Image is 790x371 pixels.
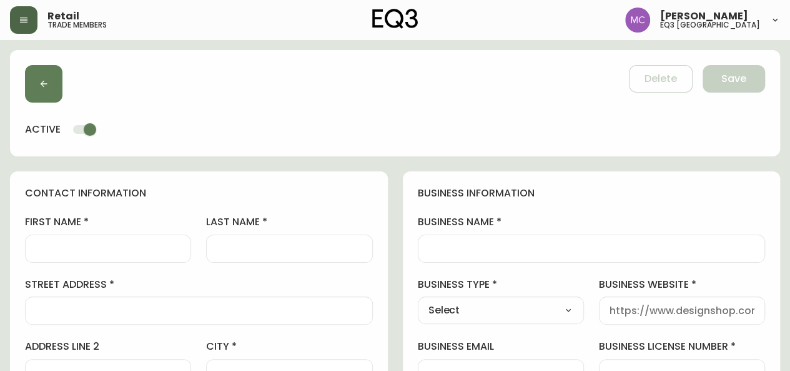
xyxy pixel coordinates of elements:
img: 6dbdb61c5655a9a555815750a11666cc [625,8,650,33]
span: Retail [47,11,79,21]
h4: business information [418,186,766,200]
h4: active [25,123,61,136]
label: business name [418,215,766,229]
label: street address [25,278,373,292]
span: [PERSON_NAME] [660,11,748,21]
label: business type [418,278,584,292]
label: last name [206,215,372,229]
h4: contact information [25,186,373,200]
label: business license number [599,340,765,353]
label: first name [25,215,191,229]
h5: trade members [47,21,107,29]
label: address line 2 [25,340,191,353]
input: https://www.designshop.com [610,305,754,317]
label: business email [418,340,584,353]
label: business website [599,278,765,292]
h5: eq3 [GEOGRAPHIC_DATA] [660,21,760,29]
label: city [206,340,372,353]
img: logo [372,9,418,29]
